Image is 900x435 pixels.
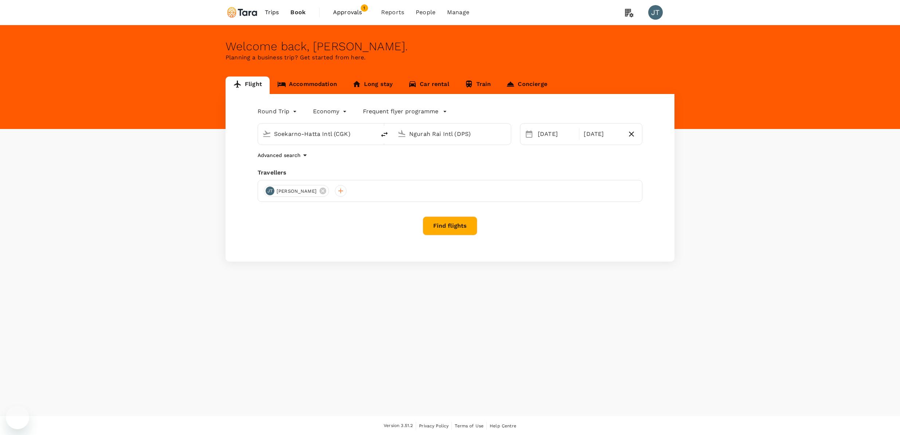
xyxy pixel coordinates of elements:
div: JT[PERSON_NAME] [264,185,329,197]
span: Book [290,8,306,17]
button: Frequent flyer programme [363,107,447,116]
p: Advanced search [258,152,301,159]
div: JT [266,187,274,195]
iframe: Button to launch messaging window [6,406,29,429]
button: Open [371,133,372,134]
a: Terms of Use [455,422,484,430]
span: Reports [381,8,404,17]
a: Privacy Policy [419,422,449,430]
p: Frequent flyer programme [363,107,438,116]
div: [DATE] [581,127,623,141]
button: Find flights [423,216,477,235]
span: Terms of Use [455,423,484,428]
span: Trips [265,8,279,17]
a: Help Centre [490,422,516,430]
span: Help Centre [490,423,516,428]
div: [DATE] [535,127,578,141]
a: Accommodation [270,77,345,94]
span: Manage [447,8,469,17]
span: Approvals [333,8,369,17]
input: Going to [409,128,496,140]
span: Privacy Policy [419,423,449,428]
div: Travellers [258,168,642,177]
button: Advanced search [258,151,309,160]
input: Depart from [274,128,360,140]
button: delete [376,126,393,143]
a: Long stay [345,77,400,94]
p: Planning a business trip? Get started from here. [226,53,674,62]
a: Train [457,77,499,94]
a: Concierge [498,77,555,94]
a: Car rental [400,77,457,94]
img: Tara Climate Ltd [226,4,259,20]
div: Round Trip [258,106,298,117]
div: Economy [313,106,348,117]
div: Welcome back , [PERSON_NAME] . [226,40,674,53]
span: 1 [361,4,368,12]
div: JT [648,5,663,20]
span: Version 3.51.2 [384,422,413,430]
button: Open [506,133,507,134]
span: [PERSON_NAME] [272,188,321,195]
span: People [416,8,435,17]
a: Flight [226,77,270,94]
